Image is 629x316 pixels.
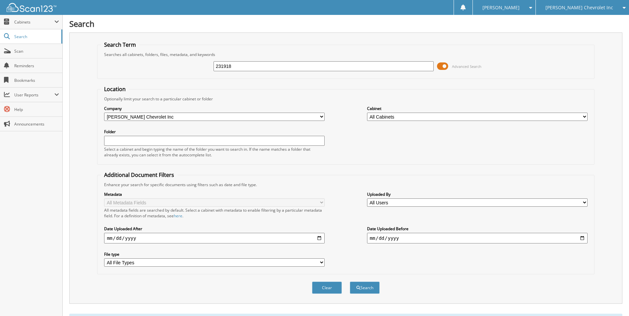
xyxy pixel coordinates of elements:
[545,6,613,10] span: [PERSON_NAME] Chevrolet Inc
[101,41,139,48] legend: Search Term
[367,191,588,197] label: Uploaded By
[14,63,59,69] span: Reminders
[104,106,325,111] label: Company
[14,34,58,39] span: Search
[101,171,177,179] legend: Additional Document Filters
[101,85,129,93] legend: Location
[14,92,54,98] span: User Reports
[14,48,59,54] span: Scan
[104,226,325,232] label: Date Uploaded After
[14,107,59,112] span: Help
[101,182,591,187] div: Enhance your search for specific documents using filters such as date and file type.
[104,251,325,257] label: File type
[7,3,56,12] img: scan123-logo-white.svg
[104,191,325,197] label: Metadata
[69,18,622,29] h1: Search
[174,213,182,219] a: here
[350,282,380,294] button: Search
[312,282,342,294] button: Clear
[452,64,481,69] span: Advanced Search
[104,207,325,219] div: All metadata fields are searched by default. Select a cabinet with metadata to enable filtering b...
[14,19,54,25] span: Cabinets
[367,106,588,111] label: Cabinet
[104,129,325,134] label: Folder
[104,146,325,158] div: Select a cabinet and begin typing the name of the folder you want to search in. If the name match...
[14,121,59,127] span: Announcements
[367,226,588,232] label: Date Uploaded Before
[367,233,588,243] input: end
[101,96,591,102] div: Optionally limit your search to a particular cabinet or folder
[14,78,59,83] span: Bookmarks
[101,52,591,57] div: Searches all cabinets, folders, files, metadata, and keywords
[104,233,325,243] input: start
[482,6,520,10] span: [PERSON_NAME]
